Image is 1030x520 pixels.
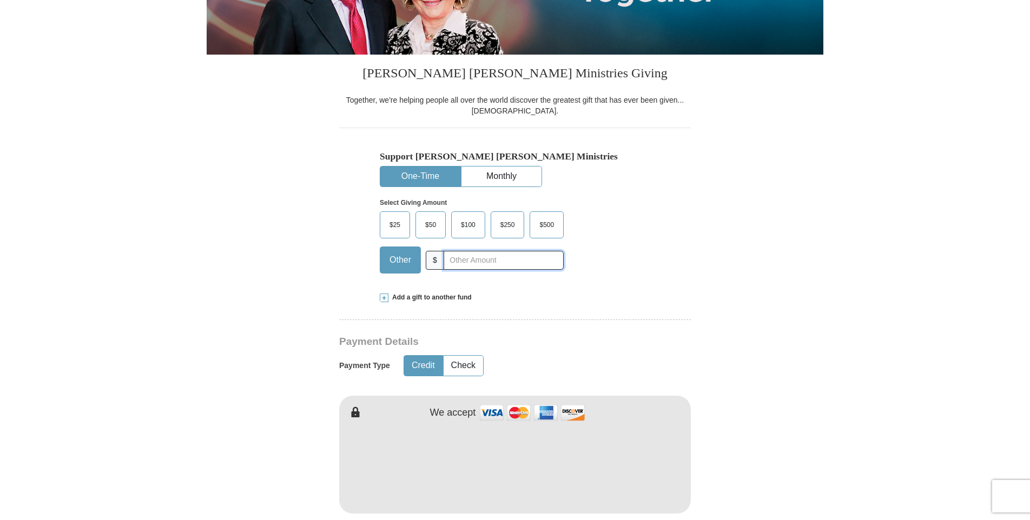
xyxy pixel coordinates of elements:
[495,217,520,233] span: $250
[534,217,559,233] span: $500
[455,217,481,233] span: $100
[426,251,444,270] span: $
[380,199,447,206] strong: Select Giving Amount
[339,336,615,348] h3: Payment Details
[420,217,441,233] span: $50
[339,55,691,95] h3: [PERSON_NAME] [PERSON_NAME] Ministries Giving
[478,401,586,424] img: credit cards accepted
[404,356,443,376] button: Credit
[384,217,406,233] span: $25
[339,361,390,370] h5: Payment Type
[461,166,542,186] button: Monthly
[444,356,483,376] button: Check
[388,293,472,302] span: Add a gift to another fund
[380,166,460,186] button: One-Time
[444,251,564,270] input: Other Amount
[380,151,650,162] h5: Support [PERSON_NAME] [PERSON_NAME] Ministries
[384,252,417,268] span: Other
[339,95,691,116] div: Together, we're helping people all over the world discover the greatest gift that has ever been g...
[430,407,476,419] h4: We accept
